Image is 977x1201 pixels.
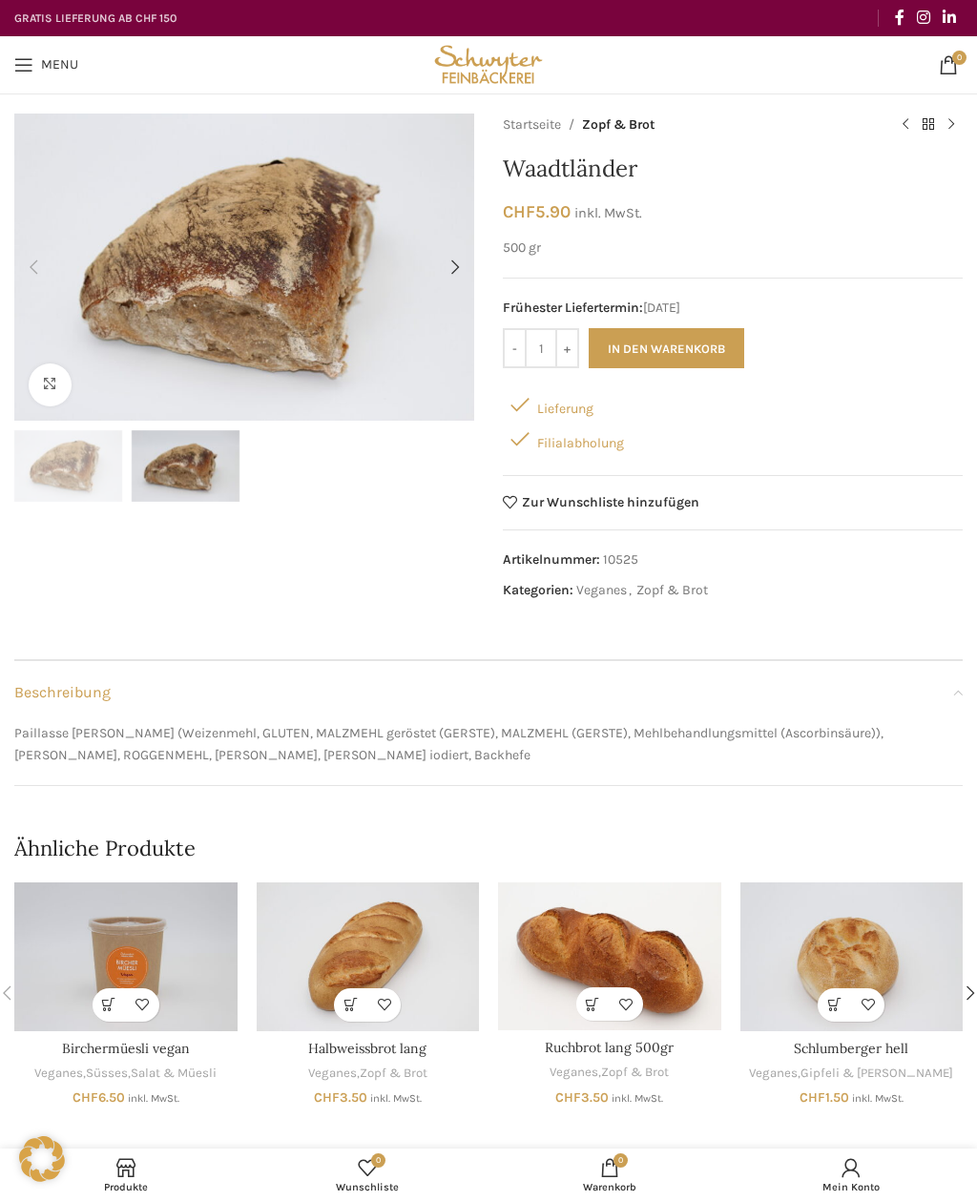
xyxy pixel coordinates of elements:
a: Birchermüesli vegan [62,1040,190,1057]
bdi: 1.50 [800,1089,849,1106]
a: In den Warenkorb legen: „Schlumberger hell“ [818,988,851,1022]
div: 4 / 8 [731,882,973,1105]
input: Produktmenge [527,328,555,368]
img: Bäckerei Schwyter [430,36,548,93]
a: Site logo [430,55,548,72]
div: My cart [488,1153,731,1196]
span: CHF [73,1089,98,1106]
small: inkl. MwSt. [128,1092,179,1105]
a: Zopf & Brot [636,582,708,598]
a: 0 Wunschliste [247,1153,489,1196]
div: , [498,1064,721,1082]
a: Startseite [503,114,561,135]
span: 0 [952,51,967,65]
img: Waadtländer [14,430,122,502]
a: Linkedin social link [937,3,963,32]
span: Menu [41,58,78,72]
div: Next slide [436,248,474,286]
img: Waadtländer – Bild 2 [132,430,239,502]
div: , , [14,1065,238,1083]
bdi: 3.50 [314,1089,367,1106]
span: Ähnliche Produkte [14,834,196,863]
small: inkl. MwSt. [612,1092,663,1105]
bdi: 6.50 [73,1089,125,1106]
a: Facebook social link [888,3,910,32]
div: 1 / 8 [5,882,247,1105]
span: CHF [503,201,535,222]
a: Halbweissbrot lang [308,1040,426,1057]
span: , [629,580,632,601]
small: inkl. MwSt. [370,1092,422,1105]
a: 0 [929,46,967,84]
div: , [740,1065,964,1083]
a: Gipfeli & [PERSON_NAME] [800,1065,953,1083]
a: Zur Wunschliste hinzufügen [503,495,699,509]
small: inkl. MwSt. [574,205,642,221]
bdi: 5.90 [503,201,571,222]
a: Ruchbrot lang 500gr [498,882,721,1030]
span: Zur Wunschliste hinzufügen [522,496,699,509]
div: Previous slide [14,248,52,286]
a: Veganes [308,1065,357,1083]
span: Produkte [14,1181,238,1193]
strong: GRATIS LIEFERUNG AB CHF 150 [14,11,177,25]
span: Artikelnummer: [503,551,600,568]
a: Birchermüesli vegan [14,882,238,1031]
span: 0 [371,1153,385,1168]
a: Instagram social link [910,3,936,32]
span: CHF [555,1089,581,1106]
span: [DATE] [503,298,963,319]
div: 1 / 2 [10,430,127,502]
button: In den Warenkorb [589,328,744,368]
span: CHF [800,1089,825,1106]
a: Veganes [749,1065,798,1083]
div: 2 / 8 [247,882,489,1105]
p: Paillasse [PERSON_NAME] (Weizenmehl, GLUTEN, MALZMEHL geröstet (GERSTE), MALZMEHL (GERSTE), Mehlb... [14,723,963,766]
a: Veganes [34,1065,83,1083]
nav: Breadcrumb [503,114,875,136]
div: Filialabholung [503,422,963,456]
a: Zopf & Brot [582,114,655,135]
a: Ruchbrot lang 500gr [545,1039,674,1056]
span: Frühester Liefertermin: [503,300,643,316]
a: Produkte [5,1153,247,1196]
span: Mein Konto [740,1181,964,1193]
a: 0 Warenkorb [488,1153,731,1196]
a: Next product [940,114,963,136]
span: Beschreibung [14,680,111,705]
input: - [503,328,527,368]
div: 1 / 2 [10,114,479,421]
a: In den Warenkorb legen: „Halbweissbrot lang“ [334,988,367,1022]
span: 10525 [603,551,638,568]
a: Süsses [86,1065,128,1083]
a: Open mobile menu [5,46,88,84]
span: Wunschliste [257,1181,480,1193]
div: Lieferung [503,387,963,422]
span: Warenkorb [498,1181,721,1193]
span: CHF [314,1089,340,1106]
div: , [257,1065,480,1083]
small: inkl. MwSt. [852,1092,904,1105]
div: Meine Wunschliste [247,1153,489,1196]
bdi: 3.50 [555,1089,609,1106]
a: Zopf & Brot [601,1064,669,1082]
div: 3 / 8 [488,882,731,1105]
a: In den Warenkorb legen: „Birchermüesli vegan“ [93,988,126,1022]
a: Schlumberger hell [740,882,964,1031]
a: In den Warenkorb legen: „Ruchbrot lang 500gr“ [576,987,610,1021]
p: 500 gr [503,238,963,259]
div: 2 / 2 [127,430,244,502]
input: + [555,328,579,368]
span: Kategorien: [503,582,573,598]
a: Veganes [576,582,627,598]
a: Salat & Müesli [131,1065,217,1083]
a: Halbweissbrot lang [257,882,480,1031]
a: Zopf & Brot [360,1065,427,1083]
span: 0 [613,1153,628,1168]
a: Schlumberger hell [794,1040,908,1057]
a: Mein Konto [731,1153,973,1196]
a: Veganes [550,1064,598,1082]
a: Previous product [894,114,917,136]
h1: Waadtländer [503,155,963,183]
